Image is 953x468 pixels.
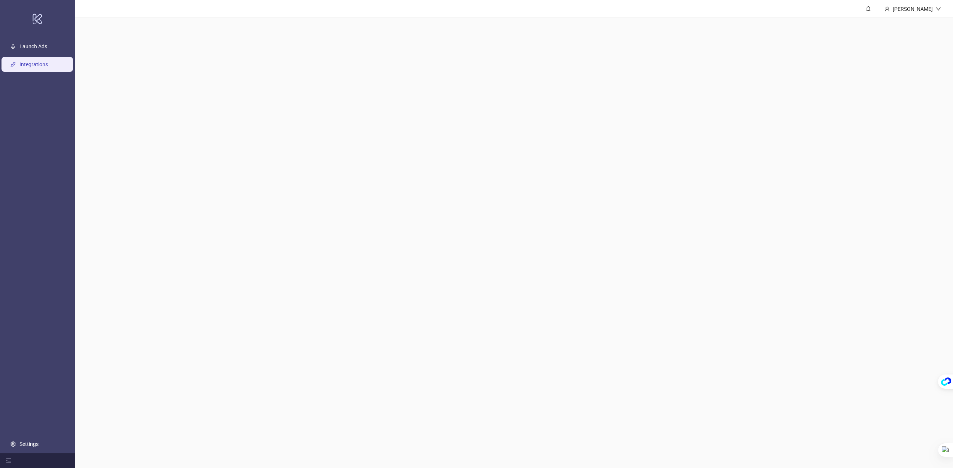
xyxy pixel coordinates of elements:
span: down [936,6,941,12]
span: menu-fold [6,458,11,463]
span: user [884,6,890,12]
a: Launch Ads [19,43,47,49]
a: Settings [19,441,39,447]
a: Integrations [19,61,48,67]
div: [PERSON_NAME] [890,5,936,13]
span: bell [866,6,871,11]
